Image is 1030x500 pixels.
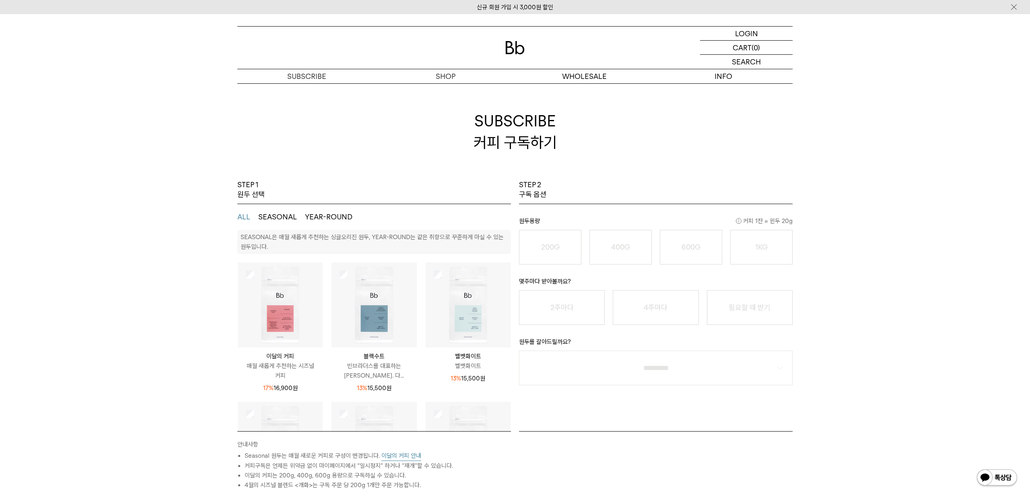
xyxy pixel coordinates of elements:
o: 400G [611,243,630,251]
a: LOGIN [700,27,793,41]
p: 이달의 커피 [238,351,323,361]
p: INFO [654,69,793,83]
o: 200G [541,243,560,251]
p: 15,500 [357,383,391,393]
button: 200G [519,230,581,264]
p: LOGIN [735,27,758,40]
button: ALL [237,212,250,222]
p: (0) [752,41,760,54]
a: 신규 회원 가입 시 3,000원 할인 [477,4,553,11]
o: 1KG [755,243,768,251]
a: SHOP [376,69,515,83]
button: YEAR-ROUND [305,212,352,222]
li: 이달의 커피는 200g, 400g, 600g 용량으로 구독하실 수 있습니다. [245,471,511,480]
button: 400G [589,230,652,264]
p: SEARCH [732,55,761,69]
img: 상품이미지 [332,402,416,487]
p: 벨벳화이트 [426,351,511,361]
p: WHOLESALE [515,69,654,83]
img: 상품이미지 [426,402,511,487]
p: 원두용량 [519,216,793,230]
h2: SUBSCRIBE 커피 구독하기 [237,83,793,180]
p: 16,900 [263,383,298,393]
button: 이달의 커피 안내 [381,451,421,461]
p: STEP 2 구독 옵션 [519,180,546,200]
p: 매월 새롭게 추천하는 시즈널 커피 [238,361,323,380]
button: 필요할 때 받기 [707,290,793,325]
p: SEASONAL은 매월 새롭게 추천하는 싱글오리진 원두, YEAR-ROUND는 같은 취향으로 꾸준하게 마실 수 있는 원두입니다. [241,233,504,250]
img: 상품이미지 [426,262,511,347]
img: 카카오톡 채널 1:1 채팅 버튼 [976,469,1018,488]
span: 커피 1잔 = 윈두 20g [736,216,793,226]
img: 상품이미지 [238,402,323,487]
span: 17% [263,384,274,392]
p: STEP 1 원두 선택 [237,180,265,200]
span: 원 [480,375,485,382]
img: 상품이미지 [238,262,323,347]
button: 1KG [730,230,793,264]
li: 4월의 시즈널 블렌드 <개화>는 구독 주문 당 200g 1개만 주문 가능합니다. [245,480,511,490]
img: 상품이미지 [332,262,416,347]
p: 15,500 [451,374,485,383]
o: 600G [682,243,700,251]
p: 몇주마다 받아볼까요? [519,277,793,290]
p: 벨벳화이트 [426,361,511,371]
a: SUBSCRIBE [237,69,376,83]
p: 안내사항 [237,440,511,451]
p: CART [733,41,752,54]
button: 2주마다 [519,290,605,325]
li: Seasonal 원두는 매월 새로운 커피로 구성이 변경됩니다. [245,451,511,461]
li: 커피구독은 언제든 위약금 없이 마이페이지에서 “일시정지” 하거나 “재개”할 수 있습니다. [245,461,511,471]
span: 13% [451,375,461,382]
span: 원 [293,384,298,392]
p: 블랙수트 [332,351,416,361]
button: SEASONAL [258,212,297,222]
span: 원 [386,384,391,392]
p: 빈브라더스를 대표하는 [PERSON_NAME]. 다... [332,361,416,380]
p: 원두를 갈아드릴까요? [519,337,793,351]
span: 13% [357,384,367,392]
img: 로고 [505,41,525,54]
button: 4주마다 [613,290,698,325]
a: CART (0) [700,41,793,55]
button: 600G [660,230,722,264]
